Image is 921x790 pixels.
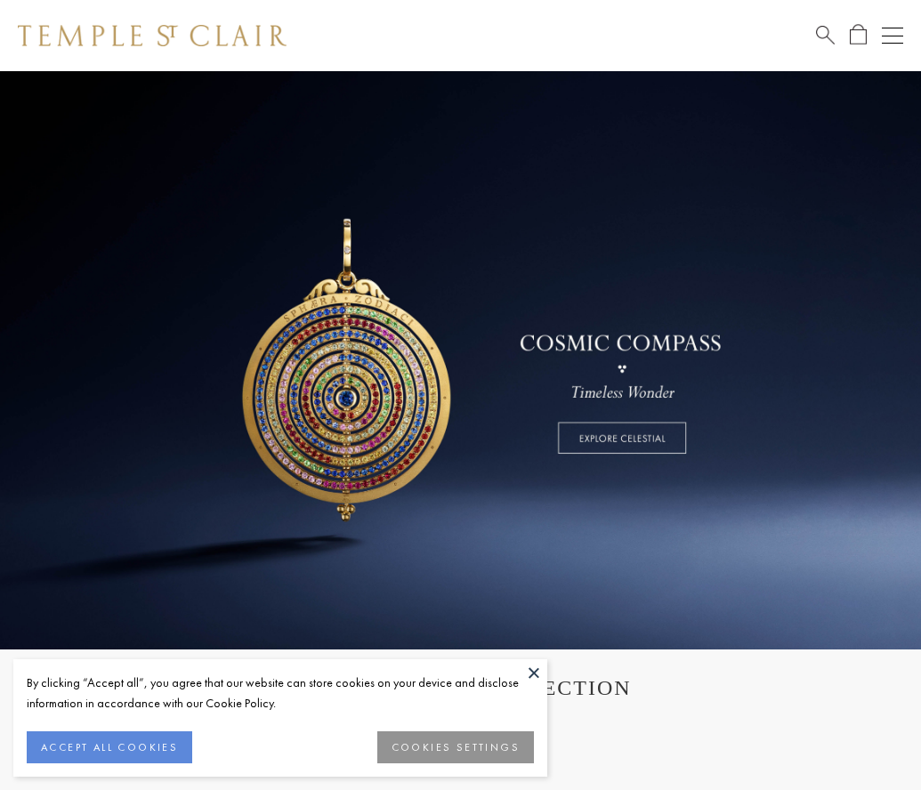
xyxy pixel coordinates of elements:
div: By clicking “Accept all”, you agree that our website can store cookies on your device and disclos... [27,673,534,713]
button: COOKIES SETTINGS [377,731,534,763]
button: ACCEPT ALL COOKIES [27,731,192,763]
img: Temple St. Clair [18,25,287,46]
a: Open Shopping Bag [850,24,867,46]
a: Search [816,24,835,46]
button: Open navigation [882,25,903,46]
